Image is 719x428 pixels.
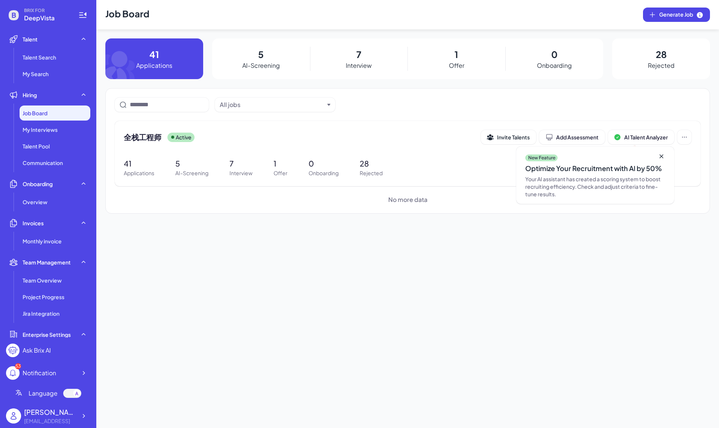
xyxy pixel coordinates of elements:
p: 7 [230,158,252,169]
p: Interview [346,61,372,70]
div: Ask Brix AI [23,346,51,355]
p: 41 [149,47,159,61]
span: No more data [388,195,427,204]
span: Overview [23,198,47,206]
p: Applications [136,61,172,70]
div: Optimize Your Recruitment with AI by 50% [525,163,665,174]
p: Applications [124,169,154,177]
button: Add Assessment [539,130,605,144]
p: AI-Screening [175,169,208,177]
p: 5 [258,47,264,61]
p: Offer [274,169,287,177]
span: My Interviews [23,126,58,133]
span: Hiring [23,91,37,99]
div: Add Assessment [546,133,599,141]
span: My Search [23,70,49,78]
p: 0 [551,47,558,61]
span: Team Overview [23,277,62,284]
p: New Feature [528,155,555,161]
p: Rejected [360,169,383,177]
p: AI-Screening [242,61,280,70]
p: 0 [309,158,339,169]
span: Invoices [23,219,44,227]
p: Interview [230,169,252,177]
div: All jobs [220,100,240,109]
p: 7 [356,47,361,61]
span: Communication [23,159,63,167]
p: 5 [175,158,208,169]
p: Offer [449,61,464,70]
p: 1 [274,158,287,169]
div: 53 [15,363,21,369]
span: Jira Integration [23,310,59,317]
span: Project Progress [23,293,64,301]
p: 28 [656,47,667,61]
div: Jing Conan Wang [24,407,77,417]
span: AI Talent Analyzer [624,134,668,141]
span: Invite Talents [497,134,530,141]
span: Talent Pool [23,142,50,150]
span: Onboarding [23,180,53,188]
p: 41 [124,158,154,169]
p: Onboarding [537,61,572,70]
p: Onboarding [309,169,339,177]
span: Talent [23,35,38,43]
span: DeepVista [24,14,69,23]
span: Enterprise Settings [23,331,71,338]
span: Talent Search [23,53,56,61]
p: 28 [360,158,383,169]
span: Language [29,389,58,398]
span: Job Board [23,109,47,117]
p: 1 [455,47,458,61]
p: Rejected [648,61,675,70]
button: All jobs [220,100,324,109]
button: AI Talent Analyzer [608,130,674,144]
span: BRIX FOR [24,8,69,14]
span: Team Management [23,258,71,266]
button: Invite Talents [481,130,536,144]
span: Monthly invoice [23,237,62,245]
span: 全栈工程师 [124,132,161,142]
div: Notification [23,368,56,378]
button: Generate Job [643,8,710,22]
p: Active [176,133,192,141]
img: user_logo.png [6,408,21,423]
span: Generate Job [659,11,704,19]
div: Your AI assistant has created a scoring system to boost recruiting efficiency. Check and adjust c... [525,175,665,198]
div: jingconan@deepvista.ai [24,417,77,425]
